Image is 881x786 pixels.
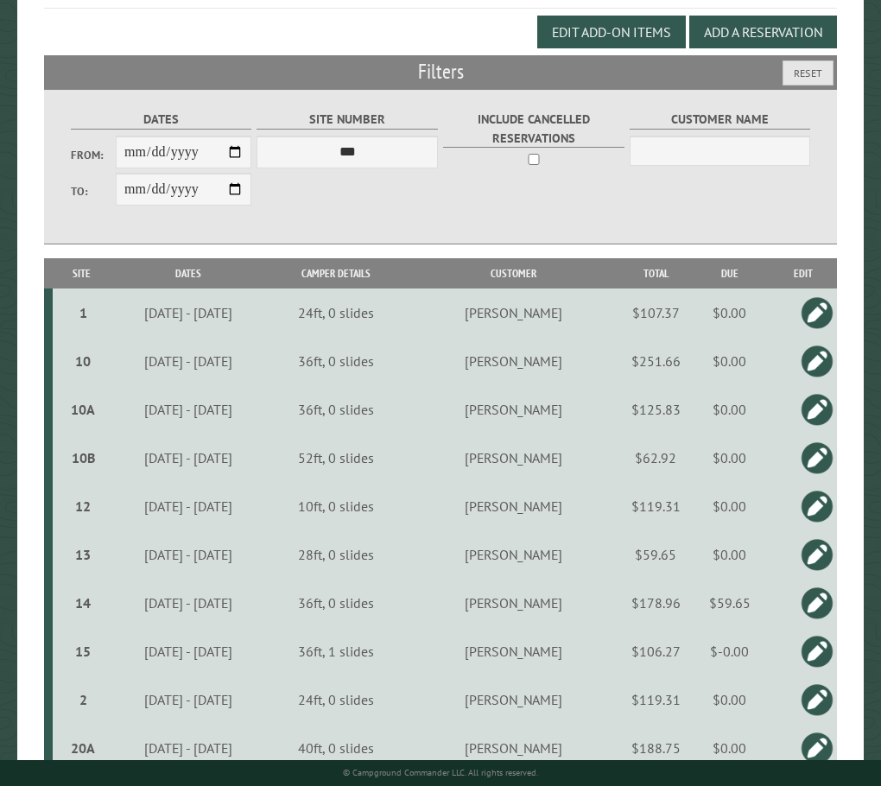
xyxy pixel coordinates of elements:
div: [DATE] - [DATE] [112,449,264,466]
td: $106.27 [621,627,690,675]
div: [DATE] - [DATE] [112,739,264,757]
div: 1 [60,304,107,321]
td: [PERSON_NAME] [405,288,621,337]
td: [PERSON_NAME] [405,530,621,579]
td: 10ft, 0 slides [268,482,405,530]
td: $125.83 [621,385,690,434]
th: Customer [405,258,621,288]
th: Due [690,258,770,288]
label: To: [71,183,116,200]
div: [DATE] - [DATE] [112,498,264,515]
button: Add a Reservation [689,16,837,48]
td: 24ft, 0 slides [268,675,405,724]
th: Site [53,258,110,288]
div: [DATE] - [DATE] [112,546,264,563]
div: [DATE] - [DATE] [112,304,264,321]
td: $-0.00 [690,627,770,675]
td: 24ft, 0 slides [268,288,405,337]
td: $0.00 [690,482,770,530]
td: $59.65 [690,579,770,627]
td: $188.75 [621,724,690,772]
th: Camper Details [268,258,405,288]
td: $0.00 [690,530,770,579]
div: [DATE] - [DATE] [112,401,264,418]
td: [PERSON_NAME] [405,579,621,627]
td: 36ft, 0 slides [268,337,405,385]
td: [PERSON_NAME] [405,434,621,482]
td: $62.92 [621,434,690,482]
td: $0.00 [690,675,770,724]
td: [PERSON_NAME] [405,675,621,724]
td: $119.31 [621,482,690,530]
td: [PERSON_NAME] [405,385,621,434]
td: 36ft, 1 slides [268,627,405,675]
small: © Campground Commander LLC. All rights reserved. [343,767,538,778]
label: Dates [71,110,251,130]
td: $0.00 [690,724,770,772]
td: $107.37 [621,288,690,337]
td: $178.96 [621,579,690,627]
th: Dates [110,258,268,288]
label: From: [71,147,116,163]
td: $0.00 [690,337,770,385]
label: Site Number [257,110,437,130]
div: 15 [60,643,107,660]
td: $251.66 [621,337,690,385]
td: 36ft, 0 slides [268,579,405,627]
div: [DATE] - [DATE] [112,352,264,370]
th: Edit [770,258,837,288]
div: [DATE] - [DATE] [112,594,264,612]
td: [PERSON_NAME] [405,337,621,385]
td: $119.31 [621,675,690,724]
td: 36ft, 0 slides [268,385,405,434]
td: $59.65 [621,530,690,579]
div: 20A [60,739,107,757]
div: 10A [60,401,107,418]
div: 10B [60,449,107,466]
div: 12 [60,498,107,515]
td: 52ft, 0 slides [268,434,405,482]
div: 13 [60,546,107,563]
td: 40ft, 0 slides [268,724,405,772]
div: [DATE] - [DATE] [112,643,264,660]
div: 2 [60,691,107,708]
div: 14 [60,594,107,612]
td: $0.00 [690,385,770,434]
th: Total [621,258,690,288]
div: 10 [60,352,107,370]
td: [PERSON_NAME] [405,482,621,530]
label: Customer Name [630,110,810,130]
td: 28ft, 0 slides [268,530,405,579]
div: [DATE] - [DATE] [112,691,264,708]
h2: Filters [44,55,837,88]
td: [PERSON_NAME] [405,627,621,675]
label: Include Cancelled Reservations [443,110,624,148]
button: Edit Add-on Items [537,16,686,48]
td: [PERSON_NAME] [405,724,621,772]
button: Reset [783,60,833,86]
td: $0.00 [690,288,770,337]
td: $0.00 [690,434,770,482]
